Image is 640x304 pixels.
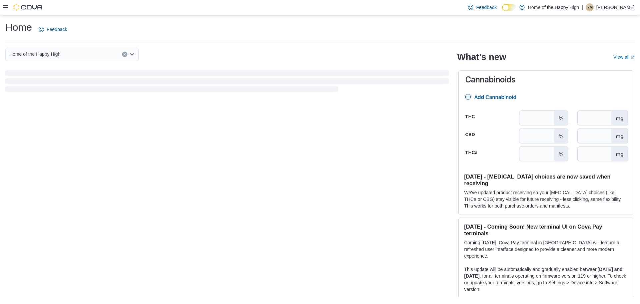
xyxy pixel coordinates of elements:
span: Feedback [47,26,67,33]
button: Open list of options [129,52,135,57]
p: This update will be automatically and gradually enabled between , for all terminals operating on ... [464,266,628,293]
a: Feedback [465,1,499,14]
div: Rebecca MacNeill [586,3,594,11]
p: Home of the Happy High [528,3,579,11]
span: Home of the Happy High [9,50,60,58]
h3: [DATE] - Coming Soon! New terminal UI on Cova Pay terminals [464,223,628,237]
span: Feedback [476,4,496,11]
img: Cova [13,4,43,11]
svg: External link [631,55,635,59]
h2: What's new [457,52,506,62]
span: RM [587,3,593,11]
span: Loading [5,72,449,93]
p: [PERSON_NAME] [596,3,635,11]
a: View allExternal link [613,54,635,60]
p: We've updated product receiving so your [MEDICAL_DATA] choices (like THCa or CBG) stay visible fo... [464,189,628,209]
a: Feedback [36,23,70,36]
h1: Home [5,21,32,34]
button: Clear input [122,52,127,57]
p: Coming [DATE], Cova Pay terminal in [GEOGRAPHIC_DATA] will feature a refreshed user interface des... [464,239,628,259]
h3: [DATE] - [MEDICAL_DATA] choices are now saved when receiving [464,173,628,187]
p: | [582,3,583,11]
input: Dark Mode [502,4,516,11]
